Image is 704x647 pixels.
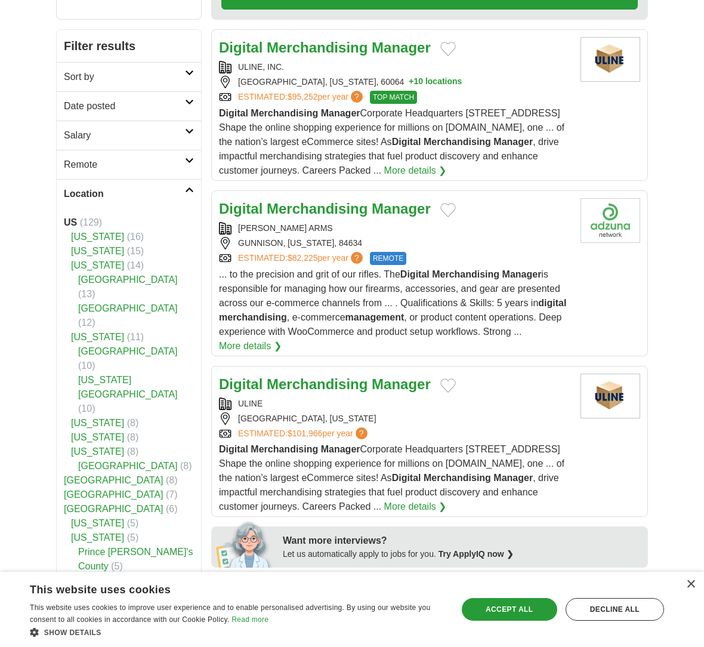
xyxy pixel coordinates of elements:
h2: Sort by [64,70,185,84]
span: (11) [127,332,144,342]
strong: Digital [219,201,263,217]
img: Uline logo [581,37,640,82]
span: Corporate Headquarters [STREET_ADDRESS] Shape the online shopping experience for millions on [DOM... [219,108,564,175]
a: Read more, opens a new window [231,615,268,624]
strong: Manager [372,39,431,56]
a: Try ApplyIQ now ❯ [439,549,514,559]
a: Location [57,179,201,208]
a: Digital Merchandising Manager [219,39,431,56]
div: This website uses cookies [30,579,415,597]
div: Let us automatically apply to jobs for you. [283,548,641,560]
span: + [409,76,413,88]
h2: Location [64,187,185,201]
span: Show details [44,628,101,637]
strong: Digital [400,269,430,279]
span: ? [356,427,368,439]
div: Decline all [566,598,664,621]
h2: Filter results [57,30,201,62]
strong: Manager [372,201,431,217]
strong: Manager [493,137,533,147]
a: More details ❯ [219,339,282,353]
strong: Digital [219,39,263,56]
a: [GEOGRAPHIC_DATA] [64,489,163,500]
img: Company logo [581,198,640,243]
strong: US [64,217,77,227]
h2: Remote [64,158,185,172]
span: (8) [127,432,139,442]
a: Prince [PERSON_NAME]'s County [78,547,193,571]
div: [GEOGRAPHIC_DATA], [US_STATE], 60064 [219,76,571,88]
span: (7) [166,489,178,500]
button: Add to favorite jobs [440,203,456,217]
strong: Manager [493,473,533,483]
div: [PERSON_NAME] ARMS [219,222,571,235]
strong: Digital [392,137,421,147]
strong: Merchandising [267,39,368,56]
span: (12) [78,318,95,328]
span: (5) [127,532,139,543]
a: [US_STATE] [71,418,124,428]
span: (8) [166,475,178,485]
a: More details ❯ [384,500,447,514]
a: [US_STATE] [71,446,124,457]
img: Uline logo [581,374,640,418]
strong: Merchandising [424,137,491,147]
strong: Digital [392,473,421,483]
a: Digital Merchandising Manager [219,376,431,392]
span: $82,225 [288,253,318,263]
strong: management [345,312,405,322]
a: [GEOGRAPHIC_DATA] [78,303,178,313]
div: Show details [30,626,445,638]
span: (5) [111,561,123,571]
strong: Manager [321,108,360,118]
strong: Merchandising [424,473,491,483]
a: ESTIMATED:$101,966per year? [238,427,370,440]
span: $95,252 [288,92,318,101]
a: [US_STATE] [71,518,124,528]
span: (8) [180,461,192,471]
strong: Merchandising [267,201,368,217]
a: [US_STATE] [71,232,124,242]
a: Salary [57,121,201,150]
a: [GEOGRAPHIC_DATA] [64,475,163,485]
a: [GEOGRAPHIC_DATA] [64,504,163,514]
a: [GEOGRAPHIC_DATA] [78,346,178,356]
strong: Manager [372,376,431,392]
a: [US_STATE] [71,432,124,442]
a: [US_STATE] [71,332,124,342]
button: Add to favorite jobs [440,42,456,56]
a: ULINE [238,399,263,408]
a: ESTIMATED:$82,225per year? [238,252,365,265]
span: This website uses cookies to improve user experience and to enable personalised advertising. By u... [30,603,430,624]
a: Remote [57,150,201,179]
strong: Merchandising [267,376,368,392]
a: [GEOGRAPHIC_DATA] [78,461,178,471]
div: Close [686,580,695,589]
span: (5) [127,518,139,528]
a: ESTIMATED:$95,252per year? [238,91,365,104]
a: [US_STATE] [71,532,124,543]
span: (129) [80,217,102,227]
div: Want more interviews? [283,534,641,548]
span: (15) [127,246,144,256]
strong: Merchandising [432,269,499,279]
a: Sort by [57,62,201,91]
h2: Date posted [64,99,185,113]
a: [US_STATE] [71,246,124,256]
strong: Digital [219,444,248,454]
span: (10) [78,403,95,414]
div: [GEOGRAPHIC_DATA], [US_STATE] [219,412,571,425]
span: ... to the precision and grit of our rifles. The is responsible for managing how our firearms, ac... [219,269,566,337]
a: [US_STATE][GEOGRAPHIC_DATA] [78,375,178,399]
span: (8) [127,418,139,428]
span: (10) [78,361,95,371]
strong: merchandising [219,312,287,322]
strong: Merchandising [251,108,318,118]
strong: Merchandising [251,444,318,454]
span: (14) [127,260,144,270]
button: +10 locations [409,76,462,88]
a: More details ❯ [384,164,447,178]
span: REMOTE [370,252,406,265]
strong: Manager [502,269,542,279]
h2: Salary [64,128,185,143]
